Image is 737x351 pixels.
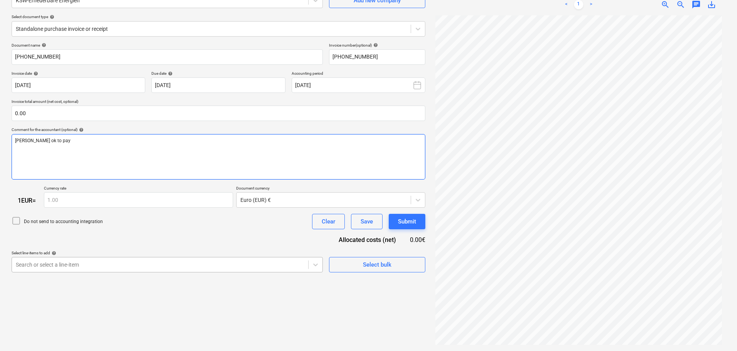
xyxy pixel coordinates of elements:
[32,71,38,76] span: help
[325,235,408,244] div: Allocated costs (net)
[12,99,425,106] p: Invoice total amount (net cost, optional)
[12,14,425,19] div: Select document type
[48,15,54,19] span: help
[12,197,44,204] div: 1 EUR =
[44,186,233,192] p: Currency rate
[329,43,425,48] div: Invoice number (optional)
[12,127,425,132] div: Comment for the accountant (optional)
[389,214,425,229] button: Submit
[408,235,425,244] div: 0.00€
[12,106,425,121] input: Invoice total amount (net cost, optional)
[698,314,737,351] iframe: Chat Widget
[151,77,285,93] input: Due date not specified
[50,251,56,255] span: help
[329,49,425,65] input: Invoice number
[15,138,71,143] span: [PERSON_NAME] ok to pay
[40,43,46,47] span: help
[351,214,383,229] button: Save
[322,217,335,227] div: Clear
[12,77,145,93] input: Invoice date not specified
[312,214,345,229] button: Clear
[363,260,391,270] div: Select bulk
[24,218,103,225] p: Do not send to accounting integration
[12,71,145,76] div: Invoice date
[292,77,425,93] button: [DATE]
[329,257,425,272] button: Select bulk
[12,43,323,48] div: Document name
[361,217,373,227] div: Save
[12,49,323,65] input: Document name
[166,71,173,76] span: help
[372,43,378,47] span: help
[292,71,425,77] p: Accounting period
[77,128,84,132] span: help
[398,217,416,227] div: Submit
[236,186,425,192] p: Document currency
[12,250,323,255] div: Select line-items to add
[151,71,285,76] div: Due date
